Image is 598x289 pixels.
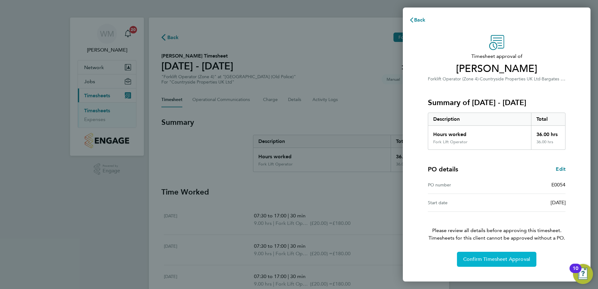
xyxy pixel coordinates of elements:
span: Confirm Timesheet Approval [463,256,530,262]
button: Back [403,14,432,26]
div: 10 [573,268,578,276]
span: · [479,76,480,82]
div: Total [531,113,565,125]
div: Fork Lift Operator [433,139,468,144]
button: Open Resource Center, 10 new notifications [573,264,593,284]
span: Timesheets for this client cannot be approved without a PO. [420,234,573,242]
div: [DATE] [497,199,565,206]
div: 36.00 hrs [531,139,565,150]
span: Countryside Properties UK Ltd [480,76,540,82]
button: Confirm Timesheet Approval [457,252,536,267]
div: Description [428,113,531,125]
h4: PO details [428,165,458,174]
div: 36.00 hrs [531,126,565,139]
div: Start date [428,199,497,206]
h3: Summary of [DATE] - [DATE] [428,98,565,108]
div: Hours worked [428,126,531,139]
span: Back [414,17,426,23]
span: Edit [556,166,565,172]
span: · [540,76,542,82]
div: PO number [428,181,497,189]
div: Summary of 22 - 28 Sep 2025 [428,113,565,150]
p: Please review all details before approving this timesheet. [420,212,573,242]
a: Edit [556,165,565,173]
span: E0054 [551,182,565,188]
span: Timesheet approval of [428,53,565,60]
span: [PERSON_NAME] [428,63,565,75]
span: Forklift Operator (Zone 4) [428,76,479,82]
